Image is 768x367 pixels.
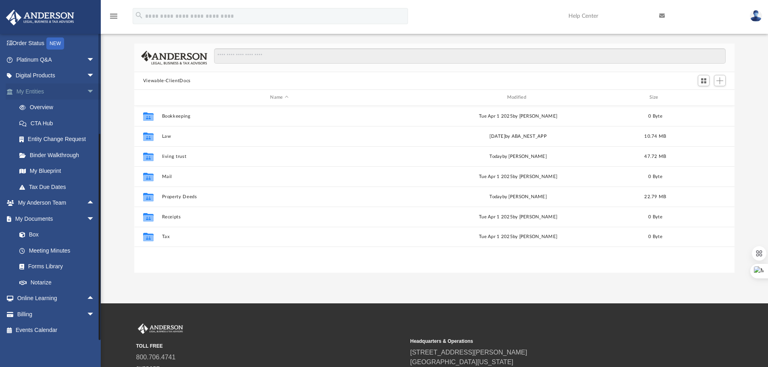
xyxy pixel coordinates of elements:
[6,322,107,338] a: Events Calendar
[11,179,107,195] a: Tax Due Dates
[87,211,103,227] span: arrow_drop_down
[6,211,103,227] a: My Documentsarrow_drop_down
[162,114,397,119] button: Bookkeeping
[400,133,635,140] div: [DATE] by ABA_NEST_APP
[6,52,107,68] a: Platinum Q&Aarrow_drop_down
[162,134,397,139] button: Law
[11,147,107,163] a: Binder Walkthrough
[410,349,527,356] a: [STREET_ADDRESS][PERSON_NAME]
[11,243,103,259] a: Meeting Minutes
[400,173,635,180] div: Tue Apr 1 2025 by [PERSON_NAME]
[134,106,735,273] div: grid
[162,214,397,220] button: Receipts
[4,10,77,25] img: Anderson Advisors Platinum Portal
[410,359,514,365] a: [GEOGRAPHIC_DATA][US_STATE]
[162,154,397,159] button: living trust
[400,94,636,101] div: Modified
[6,35,107,52] a: Order StatusNEW
[11,100,107,116] a: Overview
[648,114,662,118] span: 0 Byte
[87,83,103,100] span: arrow_drop_down
[136,323,185,334] img: Anderson Advisors Platinum Portal
[750,10,762,22] img: User Pic
[648,174,662,178] span: 0 Byte
[136,354,176,361] a: 800.706.4741
[109,15,119,21] a: menu
[11,131,107,147] a: Entity Change Request
[698,75,710,86] button: Switch to Grid View
[644,194,666,199] span: 22.79 MB
[11,115,107,131] a: CTA Hub
[143,77,191,85] button: Viewable-ClientDocs
[714,75,726,86] button: Add
[161,94,397,101] div: Name
[6,83,107,100] a: My Entitiesarrow_drop_down
[410,338,679,345] small: Headquarters & Operations
[648,214,662,219] span: 0 Byte
[489,194,502,199] span: today
[87,306,103,323] span: arrow_drop_down
[6,290,103,307] a: Online Learningarrow_drop_up
[162,194,397,199] button: Property Deeds
[11,274,103,290] a: Notarize
[87,68,103,84] span: arrow_drop_down
[46,37,64,50] div: NEW
[644,154,666,158] span: 47.72 MB
[675,94,731,101] div: id
[6,195,103,211] a: My Anderson Teamarrow_drop_up
[162,234,397,239] button: Tax
[162,174,397,179] button: Mail
[6,306,107,322] a: Billingarrow_drop_down
[400,112,635,120] div: Tue Apr 1 2025 by [PERSON_NAME]
[109,11,119,21] i: menu
[639,94,671,101] div: Size
[6,68,107,84] a: Digital Productsarrow_drop_down
[648,234,662,239] span: 0 Byte
[87,195,103,211] span: arrow_drop_up
[400,213,635,220] div: Tue Apr 1 2025 by [PERSON_NAME]
[400,193,635,200] div: by [PERSON_NAME]
[214,48,726,64] input: Search files and folders
[489,154,502,158] span: today
[138,94,158,101] div: id
[11,259,99,275] a: Forms Library
[136,342,405,350] small: TOLL FREE
[400,153,635,160] div: by [PERSON_NAME]
[87,52,103,68] span: arrow_drop_down
[644,134,666,138] span: 10.74 MB
[11,227,99,243] a: Box
[87,290,103,307] span: arrow_drop_up
[135,11,144,20] i: search
[11,163,103,179] a: My Blueprint
[400,233,635,241] div: Tue Apr 1 2025 by [PERSON_NAME]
